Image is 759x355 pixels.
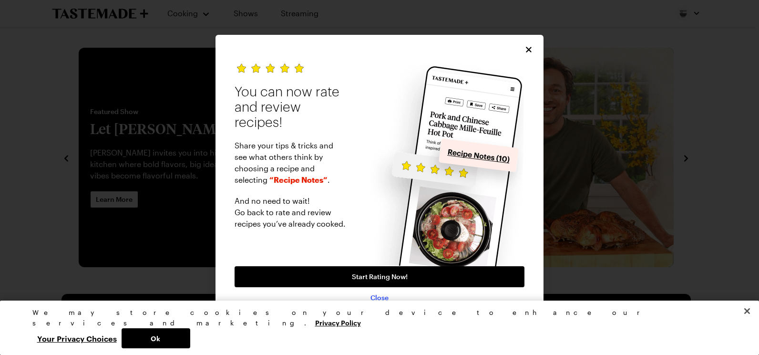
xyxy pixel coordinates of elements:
div: We may store cookies on your device to enhance our services and marketing. [32,307,719,328]
h2: You can now rate and review recipes! [235,84,347,130]
button: Ok [122,328,190,348]
p: And no need to wait! Go back to rate and review recipes you’ve already cooked. [235,195,347,230]
div: Privacy [32,307,719,348]
button: Close [737,301,758,322]
button: Close [370,293,389,303]
a: More information about your privacy, opens in a new tab [315,318,361,327]
span: “Recipe Notes” [269,175,328,184]
p: Share your tips & tricks and see what others think by choosing a recipe and selecting . [235,140,347,186]
button: Close [523,44,534,55]
a: Start Rating Now! [235,266,524,287]
button: Your Privacy Choices [32,328,122,348]
span: Start Rating Now! [352,272,408,282]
